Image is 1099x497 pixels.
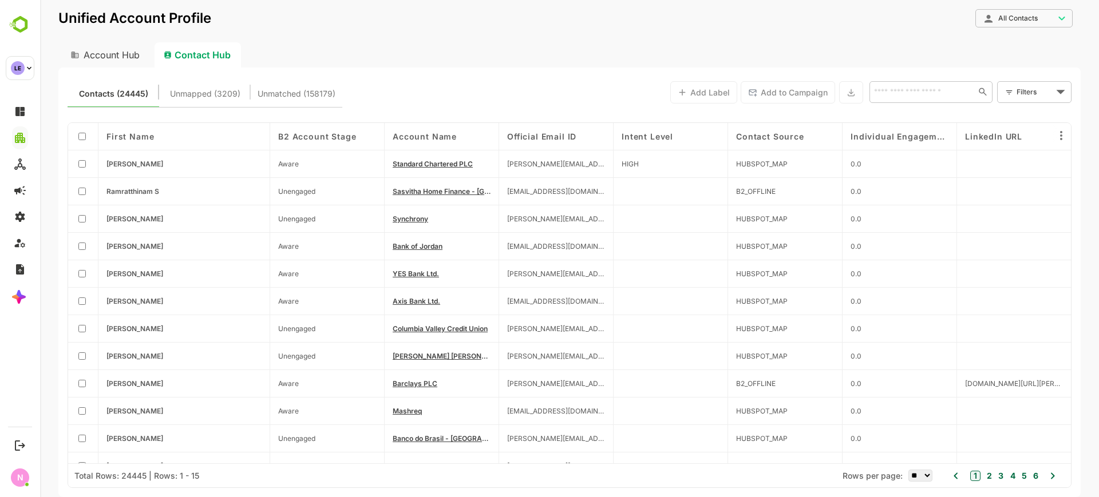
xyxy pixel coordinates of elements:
span: YES Bank Ltd. [353,269,399,278]
span: purushothamreddy@axisbank.com [467,297,565,305]
span: These are the contacts which did not match with any of the existing accounts [218,86,295,101]
div: All Contacts [943,13,1014,23]
span: 0.0 [811,187,821,196]
span: 0.0 [811,324,821,333]
span: Scott Mysyk [66,379,123,388]
button: Export the selected data as CSV [799,81,823,104]
span: Latifa Albedwawi [66,407,123,415]
span: Unengaged [238,434,275,443]
span: Aware [238,160,259,168]
span: Unengaged [238,324,275,333]
span: linkedin.com/in/scott-mysyk-1399073a [925,379,1023,388]
span: HUBSPOT_MAP [696,269,748,278]
span: Vinodh Sarran [66,269,123,278]
button: 1 [930,471,940,481]
span: Aware [238,407,259,415]
span: Official Email ID [467,132,536,141]
span: daniel.rivera@sc.com [467,160,565,168]
span: LinkedIn URL [925,132,982,141]
span: Aware [238,269,259,278]
span: anderson@bb.com.br [467,434,565,443]
span: HUBSPOT_MAP [696,242,748,251]
span: Barclays PLC [353,379,397,388]
span: Mashreq [353,407,382,415]
span: 0.0 [811,297,821,305]
span: B2_OFFLINE [696,379,736,388]
span: Santander Bank, N.A. [353,462,424,470]
span: Aware [238,297,259,305]
p: Unified Account Profile [18,11,171,25]
span: HUBSPOT_MAP [696,462,748,470]
span: Synchrony [353,214,388,223]
span: Standard Chartered PLC [353,160,433,168]
span: Unengaged [238,352,275,360]
span: 0.0 [811,407,821,415]
span: ramratthinam@sasvithahome.com [467,187,565,196]
span: First Name [66,132,114,141]
span: HUBSPOT_MAP [696,434,748,443]
span: mroche1@sovereignbank.com [467,462,565,470]
span: Unengaged [238,187,275,196]
span: Account Name [353,132,417,141]
span: Individual Engagement Score [811,132,908,141]
span: Sasvitha Home Finance - India HQ [353,187,450,196]
span: 0.0 [811,379,821,388]
div: Total Rows: 24445 | Rows: 1 - 15 [34,471,159,480]
span: HUBSPOT_MAP [696,407,748,415]
span: 0.0 [811,352,821,360]
span: Unmapped (3209) [130,86,200,101]
span: All Contacts [958,14,998,22]
span: 0.0 [811,269,821,278]
span: 0.0 [811,434,821,443]
span: 0.0 [811,462,821,470]
span: Aware [238,242,259,251]
span: vinodh.sarran@yesbank.in [467,269,565,278]
div: Contact Hub [114,42,201,67]
span: Axis Bank Ltd. [353,297,400,305]
button: 6 [990,470,998,482]
span: Connie Barlow [66,324,123,333]
button: 2 [944,470,952,482]
button: 4 [967,470,975,482]
button: Add to Campaign [701,81,795,104]
div: N [11,468,29,487]
span: boris.lerner@morganstanley.com [467,352,565,360]
span: 0.0 [811,214,821,223]
span: Aware [238,379,259,388]
span: Jonathan Mothner [66,214,123,223]
div: Filters [975,80,1031,104]
span: Morgan Stanley [353,352,450,360]
span: Rows per page: [802,471,863,480]
span: Contact Source [696,132,764,141]
span: HUBSPOT_MAP [696,160,748,168]
span: HUBSPOT_MAP [696,324,748,333]
span: Banco do Brasil - UK [353,434,450,443]
span: fkhalil@bankofjordan.com.jo [467,242,565,251]
span: Purushotham Reddy [66,297,123,305]
button: Add Label [630,81,697,104]
span: B2 Account Stage [238,132,316,141]
div: LE [11,61,25,75]
span: These are the contacts which matched with only one of the existing accounts [39,86,108,101]
span: Michael Roche [66,462,123,470]
span: jonathan.mothner@synchrony.com [467,214,565,223]
span: 0.0 [811,242,821,251]
span: Bank of Jordan [353,242,402,251]
span: Ramratthinam S [66,187,119,196]
span: B2_OFFLINE [696,187,736,196]
img: BambooboxLogoMark.f1c84d78b4c51b1a7b5f700c9845e183.svg [6,14,35,35]
span: HUBSPOT_MAP [696,297,748,305]
span: HUBSPOT_MAP [696,214,748,223]
div: Filters [977,86,1013,98]
span: Intent Level [582,132,633,141]
span: latifaalb@mashreq.com [467,407,565,415]
div: Account Hub [18,42,110,67]
span: scott.mysyk@barclays.com [467,379,565,388]
button: Logout [12,438,27,453]
button: 5 [979,470,987,482]
span: HIGH [582,160,599,168]
div: All Contacts [935,7,1033,30]
span: Fadi Khalil [66,242,123,251]
span: Columbia Valley Credit Union [353,324,448,333]
span: 0.0 [811,160,821,168]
